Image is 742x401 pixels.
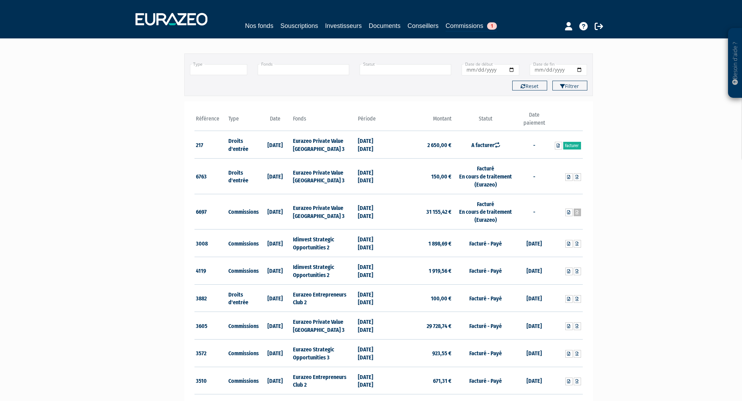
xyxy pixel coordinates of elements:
td: A facturer [453,131,518,159]
td: 671,31 € [389,367,453,394]
td: Commissions [227,229,259,257]
td: [DATE] [DATE] [356,194,389,229]
td: [DATE] [DATE] [356,229,389,257]
td: 3510 [194,367,227,394]
td: Commissions [227,312,259,340]
td: Idinvest Strategic Opportunities 2 [291,229,356,257]
td: 1 919,56 € [389,257,453,284]
td: [DATE] [518,257,550,284]
a: Nos fonds [245,21,273,31]
img: 1732889491-logotype_eurazeo_blanc_rvb.png [135,13,207,25]
td: Idinvest Strategic Opportunities 2 [291,257,356,284]
td: [DATE] [518,312,550,340]
td: [DATE] [259,312,292,340]
td: 6763 [194,159,227,194]
td: - [518,194,550,229]
td: [DATE] [259,229,292,257]
td: [DATE] [DATE] [356,339,389,367]
td: [DATE] [DATE] [356,159,389,194]
td: 923,55 € [389,339,453,367]
th: Référence [194,111,227,131]
th: Type [227,111,259,131]
th: Date [259,111,292,131]
td: 31 155,42 € [389,194,453,229]
td: [DATE] [518,339,550,367]
td: [DATE] [259,159,292,194]
td: 3882 [194,284,227,312]
a: Commissions1 [446,21,497,32]
td: 1 898,69 € [389,229,453,257]
td: Droits d'entrée [227,159,259,194]
td: 217 [194,131,227,159]
td: [DATE] [259,367,292,394]
td: Eurazeo Entrepreneurs Club 2 [291,284,356,312]
td: Eurazeo Private Value [GEOGRAPHIC_DATA] 3 [291,159,356,194]
td: Commissions [227,257,259,284]
button: Filtrer [552,81,587,90]
td: 29 728,74 € [389,312,453,340]
td: Eurazeo Private Value [GEOGRAPHIC_DATA] 3 [291,312,356,340]
i: Ré-ouvert le 13/12/2022 [494,142,500,148]
td: Facturé - Payé [453,229,518,257]
td: Facturé En cours de traitement (Eurazeo) [453,194,518,229]
p: Besoin d'aide ? [731,32,739,95]
td: 3572 [194,339,227,367]
th: Date paiement [518,111,550,131]
a: Conseillers [407,21,439,31]
th: Statut [453,111,518,131]
td: [DATE] [DATE] [356,284,389,312]
td: 4119 [194,257,227,284]
td: Facturé - Payé [453,284,518,312]
th: Montant [389,111,453,131]
td: [DATE] [259,131,292,159]
a: Facturer [563,142,581,150]
td: Facturé En cours de traitement (Eurazeo) [453,159,518,194]
td: Commissions [227,194,259,229]
td: Commissions [227,339,259,367]
td: - [518,131,550,159]
button: Reset [512,81,547,90]
td: 6697 [194,194,227,229]
th: Période [356,111,389,131]
td: Eurazeo Private Value [GEOGRAPHIC_DATA] 3 [291,194,356,229]
td: Droits d'entrée [227,131,259,159]
td: [DATE] [DATE] [356,257,389,284]
span: 1 [487,22,497,30]
td: [DATE] [518,284,550,312]
td: Facturé - Payé [453,367,518,394]
td: Facturé - Payé [453,312,518,340]
td: Facturé - Payé [453,257,518,284]
td: Droits d'entrée [227,284,259,312]
a: Investisseurs [325,21,362,31]
td: [DATE] [DATE] [356,312,389,340]
td: [DATE] [259,257,292,284]
td: Eurazeo Strategic Opportunities 3 [291,339,356,367]
td: Facturé - Payé [453,339,518,367]
a: Souscriptions [280,21,318,31]
td: [DATE] [259,194,292,229]
td: - [518,159,550,194]
td: [DATE] [DATE] [356,131,389,159]
td: 3605 [194,312,227,340]
td: [DATE] [DATE] [356,367,389,394]
td: 150,00 € [389,159,453,194]
td: Commissions [227,367,259,394]
td: [DATE] [259,339,292,367]
td: 100,00 € [389,284,453,312]
td: [DATE] [518,367,550,394]
td: 3008 [194,229,227,257]
td: Eurazeo Entrepreneurs Club 2 [291,367,356,394]
a: Documents [369,21,401,31]
th: Fonds [291,111,356,131]
td: 2 650,00 € [389,131,453,159]
td: Eurazeo Private Value [GEOGRAPHIC_DATA] 3 [291,131,356,159]
td: [DATE] [259,284,292,312]
td: [DATE] [518,229,550,257]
